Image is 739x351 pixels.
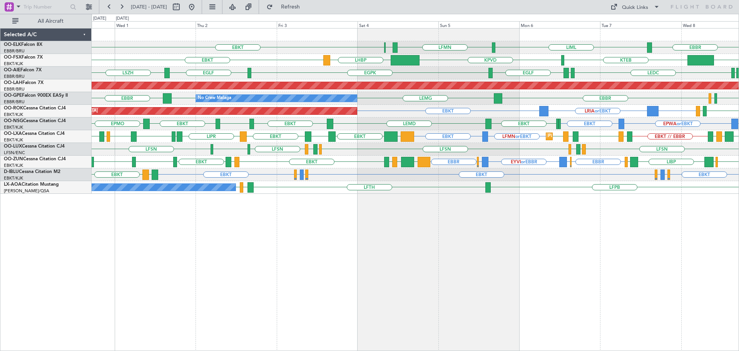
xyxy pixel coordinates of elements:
[198,92,231,104] div: No Crew Malaga
[131,3,167,10] span: [DATE] - [DATE]
[4,48,25,54] a: EBBR/BRU
[4,42,42,47] a: OO-ELKFalcon 8X
[4,131,22,136] span: OO-LXA
[4,55,22,60] span: OO-FSX
[93,15,106,22] div: [DATE]
[4,144,65,149] a: OO-LUXCessna Citation CJ4
[116,15,129,22] div: [DATE]
[20,18,81,24] span: All Aircraft
[4,99,25,105] a: EBBR/BRU
[4,68,20,72] span: OO-AIE
[4,81,22,85] span: OO-LAH
[115,21,196,28] div: Wed 1
[4,150,25,156] a: LFSN/ENC
[4,106,23,111] span: OO-ROK
[8,15,84,27] button: All Aircraft
[548,131,638,142] div: Planned Maint Kortrijk-[GEOGRAPHIC_DATA]
[4,175,23,181] a: EBKT/KJK
[4,182,59,187] a: LX-AOACitation Mustang
[4,86,25,92] a: EBBR/BRU
[4,137,23,143] a: EBKT/KJK
[4,106,66,111] a: OO-ROKCessna Citation CJ4
[4,112,23,118] a: EBKT/KJK
[4,131,65,136] a: OO-LXACessna Citation CJ4
[4,144,22,149] span: OO-LUX
[4,119,66,123] a: OO-NSGCessna Citation CJ4
[4,157,23,161] span: OO-ZUN
[4,93,68,98] a: OO-GPEFalcon 900EX EASy II
[358,21,438,28] div: Sat 4
[4,157,66,161] a: OO-ZUNCessna Citation CJ4
[4,124,23,130] a: EBKT/KJK
[4,182,22,187] span: LX-AOA
[600,21,681,28] div: Tue 7
[4,119,23,123] span: OO-NSG
[274,4,307,10] span: Refresh
[438,21,519,28] div: Sun 5
[519,21,600,28] div: Mon 6
[607,1,664,13] button: Quick Links
[23,1,68,13] input: Trip Number
[4,42,21,47] span: OO-ELK
[4,93,22,98] span: OO-GPE
[4,61,23,67] a: EBKT/KJK
[196,21,276,28] div: Thu 2
[4,74,25,79] a: EBBR/BRU
[277,21,358,28] div: Fri 3
[4,170,19,174] span: D-IBLU
[4,55,43,60] a: OO-FSXFalcon 7X
[263,1,309,13] button: Refresh
[622,4,648,12] div: Quick Links
[4,81,43,85] a: OO-LAHFalcon 7X
[4,170,60,174] a: D-IBLUCessna Citation M2
[4,188,49,194] a: [PERSON_NAME]/QSA
[4,163,23,168] a: EBKT/KJK
[4,68,42,72] a: OO-AIEFalcon 7X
